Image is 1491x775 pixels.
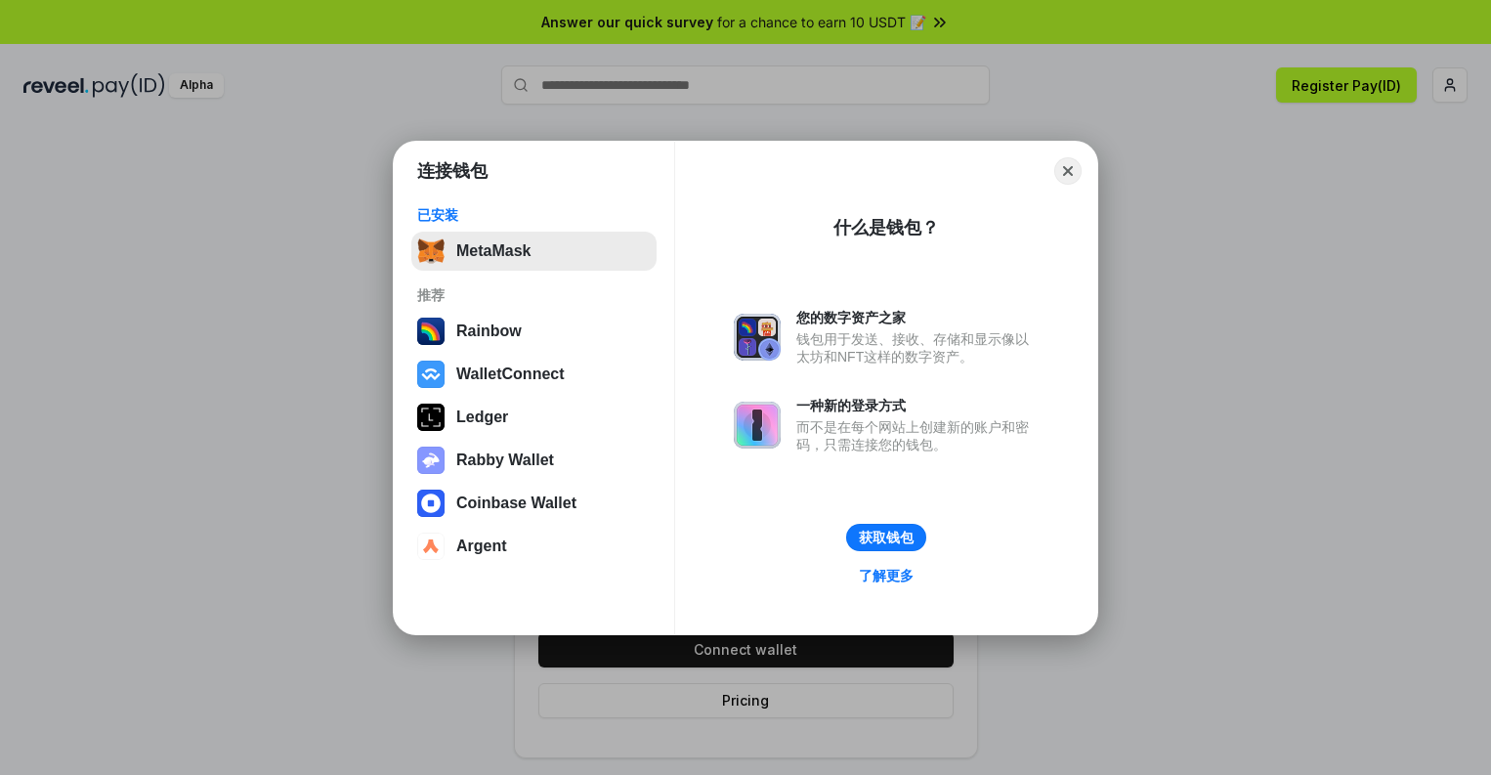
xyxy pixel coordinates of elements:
div: MetaMask [456,242,531,260]
a: 了解更多 [847,563,925,588]
img: svg+xml,%3Csvg%20fill%3D%22none%22%20height%3D%2233%22%20viewBox%3D%220%200%2035%2033%22%20width%... [417,237,445,265]
div: Coinbase Wallet [456,495,576,512]
img: svg+xml,%3Csvg%20xmlns%3D%22http%3A%2F%2Fwww.w3.org%2F2000%2Fsvg%22%20width%3D%2228%22%20height%3... [417,404,445,431]
button: Rainbow [411,312,657,351]
img: svg+xml,%3Csvg%20width%3D%22120%22%20height%3D%22120%22%20viewBox%3D%220%200%20120%20120%22%20fil... [417,318,445,345]
div: 您的数字资产之家 [796,309,1039,326]
div: 推荐 [417,286,651,304]
button: WalletConnect [411,355,657,394]
div: 什么是钱包？ [833,216,939,239]
button: Ledger [411,398,657,437]
div: 已安装 [417,206,651,224]
div: Rabby Wallet [456,452,554,469]
div: Argent [456,538,507,555]
div: Rainbow [456,323,522,340]
img: svg+xml,%3Csvg%20width%3D%2228%22%20height%3D%2228%22%20viewBox%3D%220%200%2028%2028%22%20fill%3D... [417,490,445,517]
div: WalletConnect [456,366,565,383]
button: Argent [411,527,657,566]
img: svg+xml,%3Csvg%20xmlns%3D%22http%3A%2F%2Fwww.w3.org%2F2000%2Fsvg%22%20fill%3D%22none%22%20viewBox... [734,402,781,449]
div: Ledger [456,409,508,426]
button: MetaMask [411,232,657,271]
h1: 连接钱包 [417,159,488,183]
div: 获取钱包 [859,529,914,546]
img: svg+xml,%3Csvg%20xmlns%3D%22http%3A%2F%2Fwww.w3.org%2F2000%2Fsvg%22%20fill%3D%22none%22%20viewBox... [417,447,445,474]
img: svg+xml,%3Csvg%20xmlns%3D%22http%3A%2F%2Fwww.w3.org%2F2000%2Fsvg%22%20fill%3D%22none%22%20viewBox... [734,314,781,361]
button: Rabby Wallet [411,441,657,480]
div: 一种新的登录方式 [796,397,1039,414]
button: Close [1054,157,1082,185]
div: 而不是在每个网站上创建新的账户和密码，只需连接您的钱包。 [796,418,1039,453]
img: svg+xml,%3Csvg%20width%3D%2228%22%20height%3D%2228%22%20viewBox%3D%220%200%2028%2028%22%20fill%3D... [417,533,445,560]
img: svg+xml,%3Csvg%20width%3D%2228%22%20height%3D%2228%22%20viewBox%3D%220%200%2028%2028%22%20fill%3D... [417,361,445,388]
div: 钱包用于发送、接收、存储和显示像以太坊和NFT这样的数字资产。 [796,330,1039,366]
button: 获取钱包 [846,524,926,551]
div: 了解更多 [859,567,914,584]
button: Coinbase Wallet [411,484,657,523]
